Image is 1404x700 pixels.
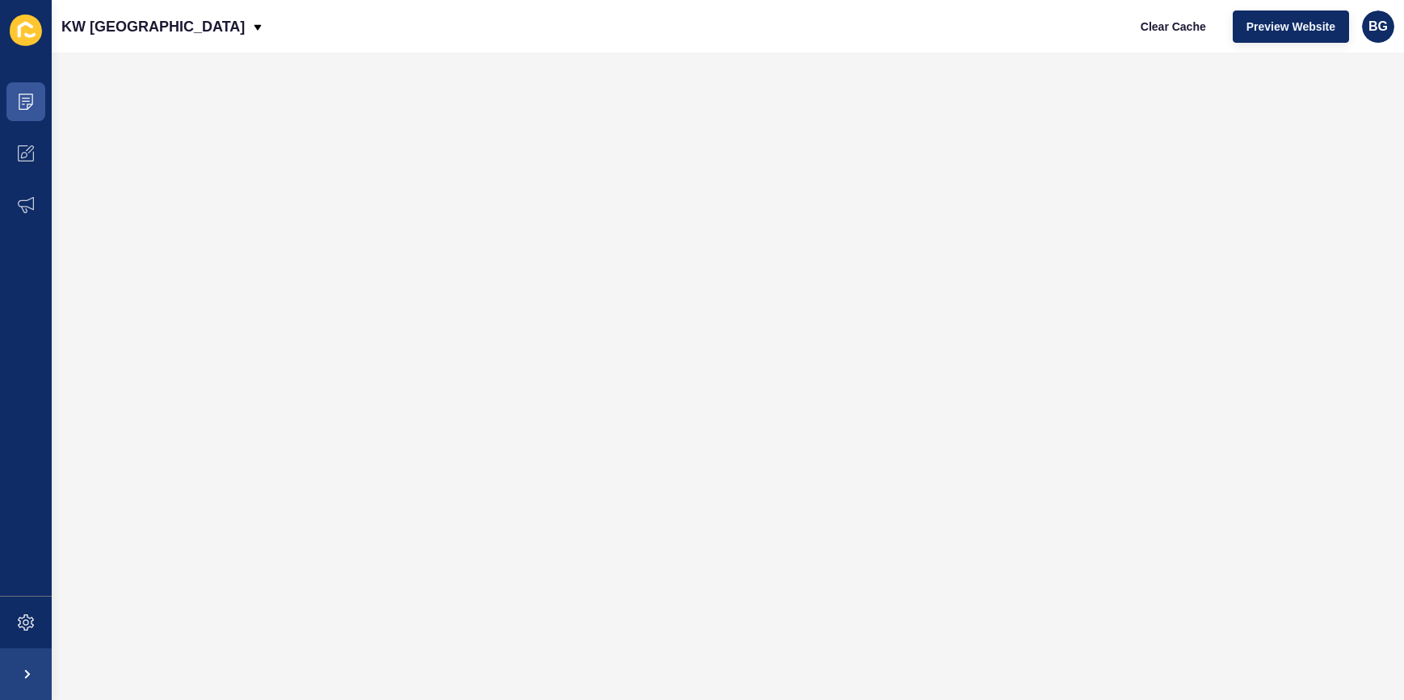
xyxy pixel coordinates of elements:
span: Preview Website [1246,19,1335,35]
span: Clear Cache [1141,19,1206,35]
span: BG [1368,19,1388,35]
button: Preview Website [1233,10,1349,43]
p: KW [GEOGRAPHIC_DATA] [61,6,245,47]
button: Clear Cache [1127,10,1220,43]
